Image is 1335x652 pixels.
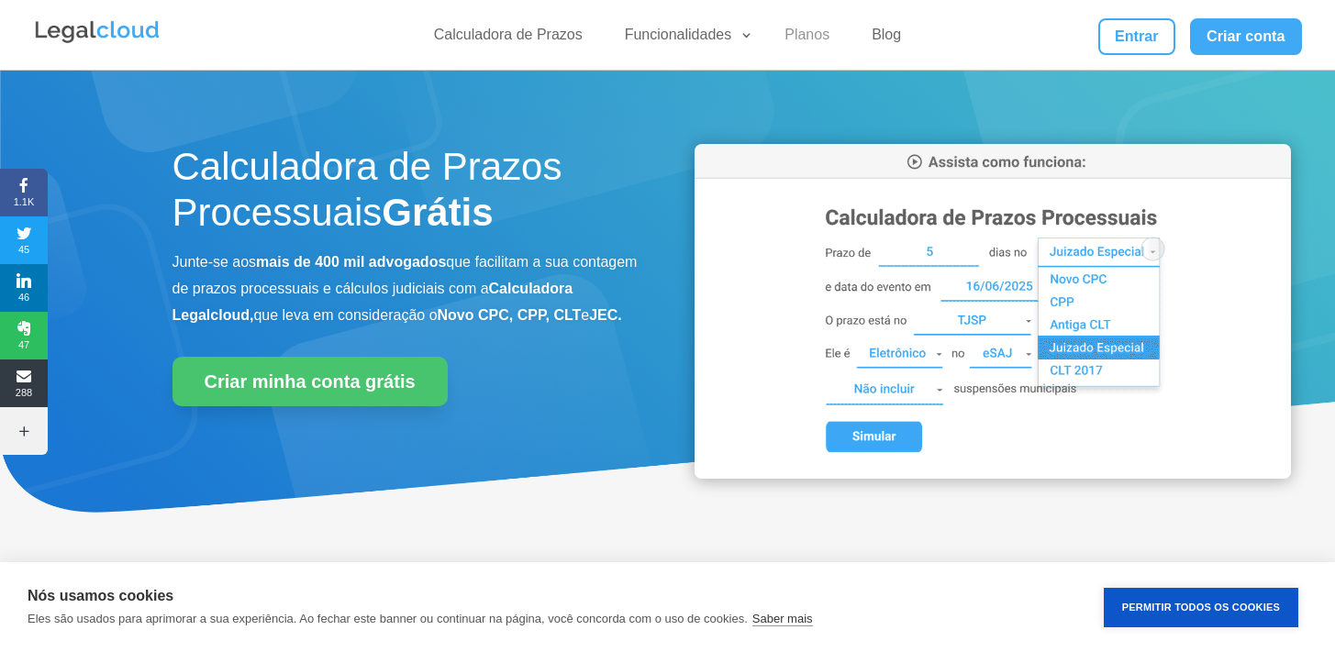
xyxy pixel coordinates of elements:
img: Legalcloud Logo [33,18,161,46]
b: Calculadora Legalcloud, [172,281,573,323]
b: mais de 400 mil advogados [256,254,446,270]
a: Calculadora de Prazos [423,26,594,52]
p: Eles são usados para aprimorar a sua experiência. Ao fechar este banner ou continuar na página, v... [28,612,748,625]
a: Entrar [1098,18,1175,55]
a: Funcionalidades [614,26,754,52]
strong: Grátis [382,191,493,234]
button: Permitir Todos os Cookies [1104,588,1298,627]
a: Calculadora de Prazos Processuais da Legalcloud [695,466,1291,481]
a: Saber mais [752,612,813,626]
b: Novo CPC, CPP, CLT [438,307,582,323]
a: Criar minha conta grátis [172,357,448,406]
strong: Nós usamos cookies [28,588,173,603]
b: JEC. [589,307,622,323]
p: Junte-se aos que facilitam a sua contagem de prazos processuais e cálculos judiciais com a que le... [172,249,640,328]
a: Logo da Legalcloud [33,33,161,49]
a: Criar conta [1190,18,1302,55]
img: Calculadora de Prazos Processuais da Legalcloud [695,144,1291,479]
h1: Calculadora de Prazos Processuais [172,144,640,246]
a: Planos [773,26,840,52]
a: Blog [861,26,912,52]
